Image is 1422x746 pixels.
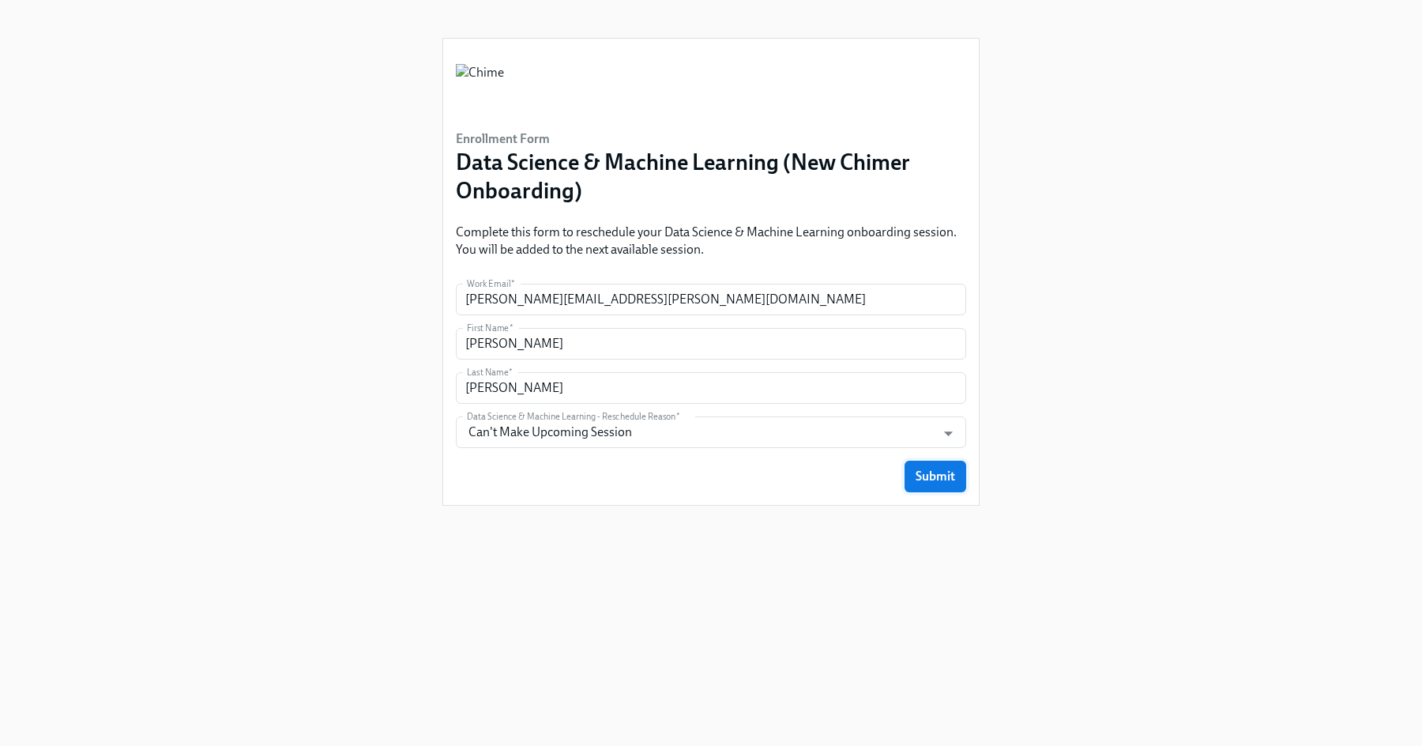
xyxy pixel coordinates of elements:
h6: Enrollment Form [456,130,966,148]
h3: Data Science & Machine Learning (New Chimer Onboarding) [456,148,966,205]
button: Open [936,421,961,446]
img: Chime [456,64,504,111]
span: Submit [916,469,955,484]
p: Complete this form to reschedule your Data Science & Machine Learning onboarding session. You wil... [456,224,966,258]
button: Submit [905,461,966,492]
